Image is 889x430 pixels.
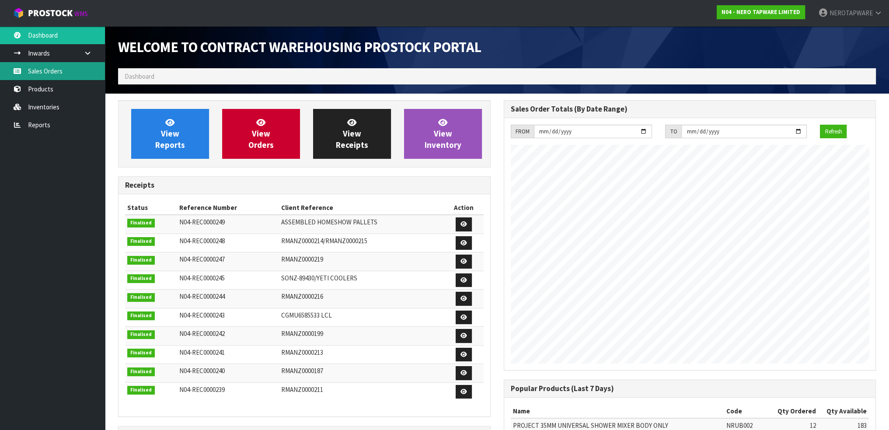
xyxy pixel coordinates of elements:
[127,256,155,265] span: Finalised
[179,385,225,394] span: N04-REC0000239
[425,117,461,150] span: View Inventory
[125,181,484,189] h3: Receipts
[724,404,769,418] th: Code
[281,329,323,338] span: RMANZ0000199
[127,293,155,302] span: Finalised
[131,109,209,159] a: ViewReports
[818,404,869,418] th: Qty Available
[281,311,332,319] span: CGMU6585533 LCL
[820,125,847,139] button: Refresh
[179,367,225,375] span: N04-REC0000240
[281,237,367,245] span: RMANZ0000214/RMANZ0000215
[511,385,869,393] h3: Popular Products (Last 7 Days)
[13,7,24,18] img: cube-alt.png
[127,237,155,246] span: Finalised
[127,367,155,376] span: Finalised
[155,117,185,150] span: View Reports
[830,9,873,17] span: NEROTAPWARE
[281,255,323,263] span: RMANZ0000219
[313,109,391,159] a: ViewReceipts
[336,117,368,150] span: View Receipts
[125,201,177,215] th: Status
[404,109,482,159] a: ViewInventory
[281,348,323,357] span: RMANZ0000213
[179,274,225,282] span: N04-REC0000245
[179,329,225,338] span: N04-REC0000242
[722,8,800,16] strong: N04 - NERO TAPWARE LIMITED
[74,10,88,18] small: WMS
[511,105,869,113] h3: Sales Order Totals (By Date Range)
[125,72,154,80] span: Dashboard
[118,38,481,56] span: Welcome to Contract Warehousing ProStock Portal
[770,404,818,418] th: Qty Ordered
[511,125,534,139] div: FROM
[28,7,73,19] span: ProStock
[281,218,377,226] span: ASSEMBLED HOMESHOW PALLETS
[179,218,225,226] span: N04-REC0000249
[179,237,225,245] span: N04-REC0000248
[179,292,225,301] span: N04-REC0000244
[281,385,323,394] span: RMANZ0000211
[127,311,155,320] span: Finalised
[127,349,155,357] span: Finalised
[179,255,225,263] span: N04-REC0000247
[281,274,357,282] span: SONZ-89430/YETI COOLERS
[279,201,444,215] th: Client Reference
[127,274,155,283] span: Finalised
[248,117,274,150] span: View Orders
[281,367,323,375] span: RMANZ0000187
[127,330,155,339] span: Finalised
[444,201,483,215] th: Action
[127,219,155,227] span: Finalised
[222,109,300,159] a: ViewOrders
[177,201,279,215] th: Reference Number
[511,404,725,418] th: Name
[179,348,225,357] span: N04-REC0000241
[665,125,681,139] div: TO
[127,386,155,395] span: Finalised
[179,311,225,319] span: N04-REC0000243
[281,292,323,301] span: RMANZ0000216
